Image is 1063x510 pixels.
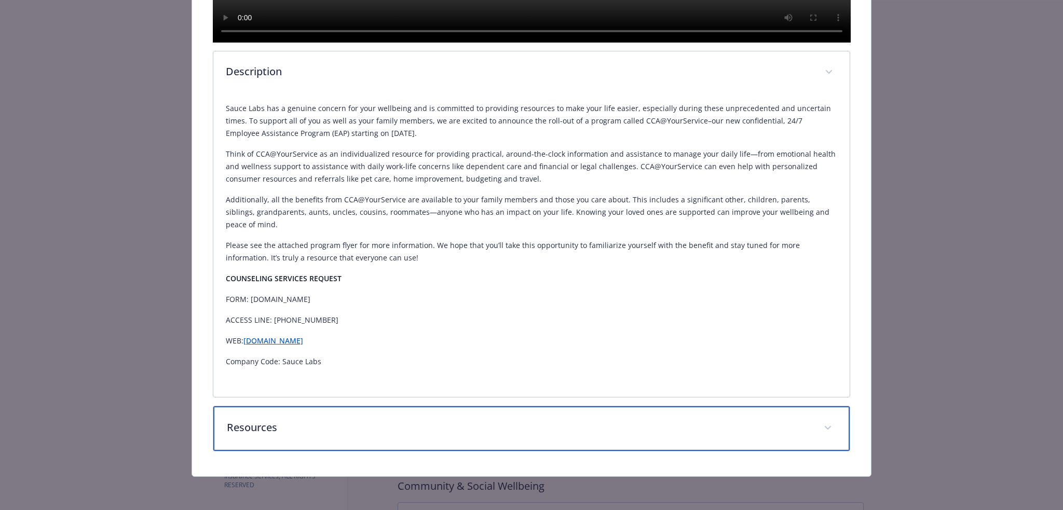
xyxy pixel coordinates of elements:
div: Description [213,94,850,397]
p: Please see the attached program flyer for more information. We hope that you’ll take this opportu... [226,239,838,264]
p: ACCESS LINE: [PHONE_NUMBER] [226,314,838,326]
div: Resources [213,406,850,451]
div: Description [213,51,850,94]
p: WEB: [226,335,838,347]
strong: COUNSELING SERVICES REQUEST [226,273,342,283]
p: Additionally, all the benefits from CCA@YourService are available to your family members and thos... [226,194,838,231]
p: FORM: [DOMAIN_NAME] [226,293,838,306]
p: Company Code: Sauce Labs [226,355,838,368]
a: [DOMAIN_NAME] [243,336,303,346]
p: Resources [227,420,812,435]
p: Description [226,64,813,79]
p: Sauce Labs has a genuine concern for your wellbeing and is committed to providing resources to ma... [226,102,838,140]
p: Think of CCA@YourService as an individualized resource for providing practical, around-the-clock ... [226,148,838,185]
